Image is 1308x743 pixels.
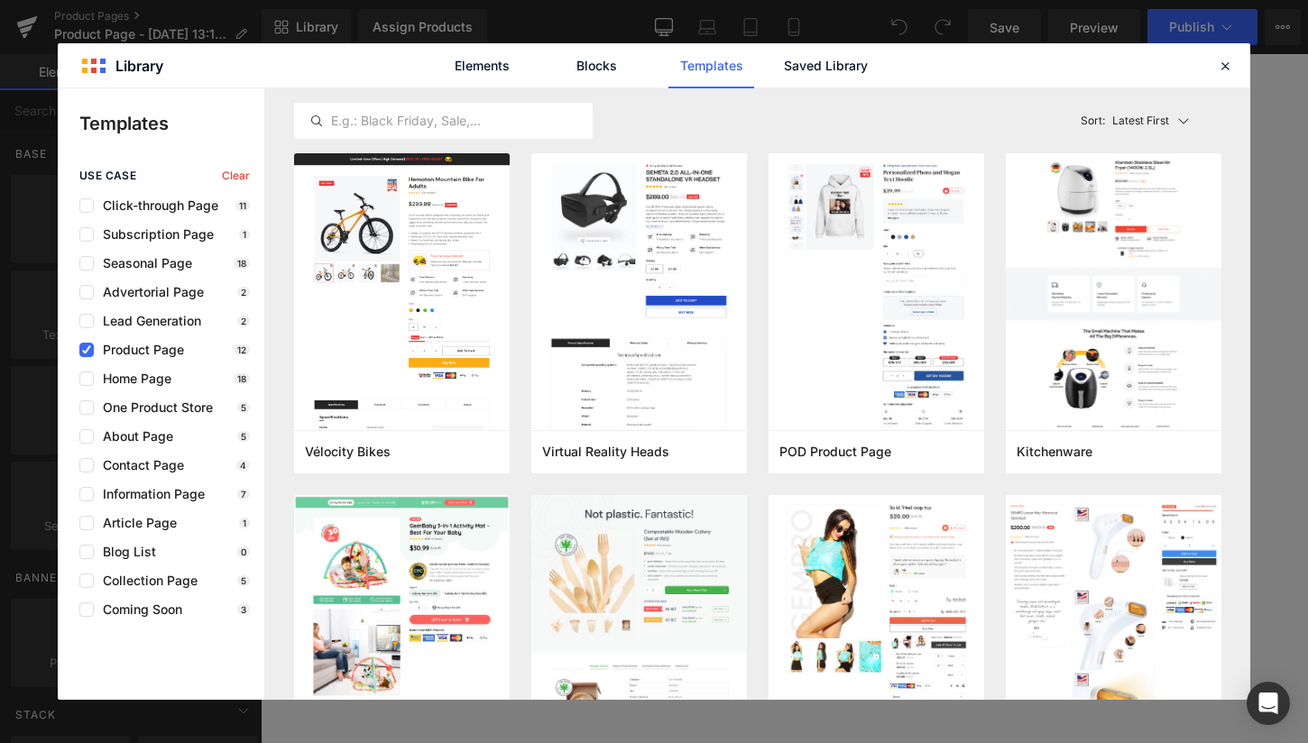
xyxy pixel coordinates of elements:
[237,402,250,413] p: 5
[237,287,250,298] p: 2
[94,227,214,242] span: Subscription Page
[94,602,182,617] span: Coming Soon
[94,400,213,415] span: One Product Store
[237,431,250,442] p: 5
[237,316,250,326] p: 2
[1081,115,1105,127] span: Sort:
[305,444,391,460] span: Vélocity Bikes
[236,460,250,471] p: 4
[239,518,250,528] p: 1
[94,314,201,328] span: Lead Generation
[94,545,156,559] span: Blog List
[234,373,250,384] p: 18
[779,444,891,460] span: POD Product Page
[237,489,250,500] p: 7
[94,198,218,213] span: Click-through Page
[94,516,177,530] span: Article Page
[237,546,250,557] p: 0
[94,573,198,588] span: Collection Page
[237,575,250,586] p: 5
[94,458,184,472] span: Contact Page
[94,487,205,501] span: Information Page
[79,110,264,137] p: Templates
[94,256,192,271] span: Seasonal Page
[668,43,754,88] a: Templates
[1112,113,1169,129] p: Latest First
[79,170,136,182] span: use case
[234,258,250,269] p: 18
[439,43,525,88] a: Elements
[237,604,250,615] p: 3
[234,344,250,355] p: 12
[94,371,171,386] span: Home Page
[94,285,204,299] span: Advertorial Page
[222,170,250,182] span: Clear
[783,43,869,88] a: Saved Library
[239,229,250,240] p: 1
[235,200,250,211] p: 11
[542,444,669,460] span: Virtual Reality Heads
[1247,682,1290,725] div: Open Intercom Messenger
[94,343,184,357] span: Product Page
[1073,103,1222,139] button: Latest FirstSort:Latest First
[554,43,640,88] a: Blocks
[94,429,173,444] span: About Page
[1017,444,1092,460] span: Kitchenware
[295,110,592,132] input: E.g.: Black Friday, Sale,...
